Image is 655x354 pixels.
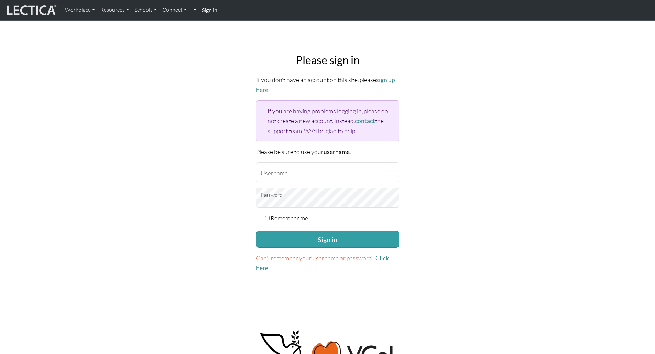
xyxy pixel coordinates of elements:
a: Connect [160,3,189,17]
a: Sign in [199,3,220,18]
a: contact [355,117,375,124]
label: Remember me [271,213,308,223]
strong: Sign in [202,7,217,13]
img: lecticalive [5,4,57,17]
span: Can't remember your username or password? [256,254,374,262]
p: . [256,253,399,273]
strong: username [324,148,350,156]
p: Please be sure to use your . [256,147,399,157]
p: If you don't have an account on this site, please . [256,75,399,95]
input: Username [256,162,399,182]
a: Workplace [62,3,98,17]
a: Resources [98,3,132,17]
div: If you are having problems logging in, please do not create a new account. Instead, the support t... [256,100,399,141]
h2: Please sign in [256,54,399,67]
button: Sign in [256,231,399,248]
a: Schools [132,3,160,17]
